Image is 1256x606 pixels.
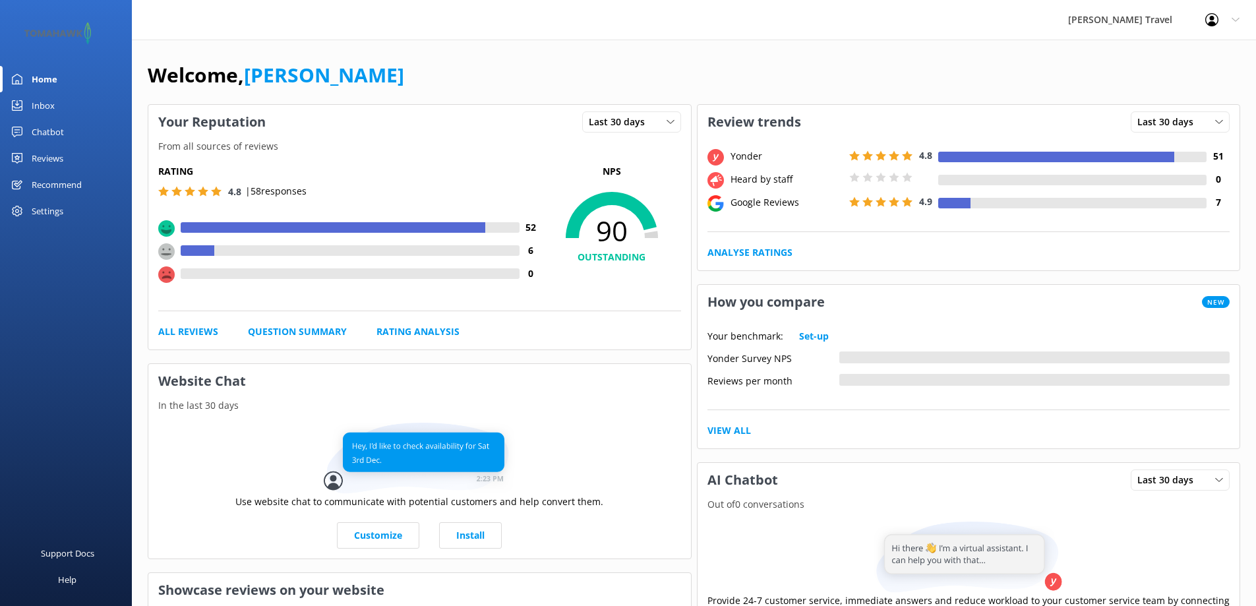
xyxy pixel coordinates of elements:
[1207,172,1230,187] h4: 0
[727,172,846,187] div: Heard by staff
[520,266,543,281] h4: 0
[873,522,1064,593] img: assistant...
[707,329,783,344] p: Your benchmark:
[698,285,835,319] h3: How you compare
[520,243,543,258] h4: 6
[32,92,55,119] div: Inbox
[1207,195,1230,210] h4: 7
[337,522,419,549] a: Customize
[41,540,94,566] div: Support Docs
[148,139,691,154] p: From all sources of reviews
[919,195,932,208] span: 4.9
[324,423,515,495] img: conversation...
[32,171,82,198] div: Recommend
[1207,149,1230,164] h4: 51
[158,164,543,179] h5: Rating
[235,495,603,509] p: Use website chat to communicate with potential customers and help convert them.
[1202,296,1230,308] span: New
[698,497,1240,512] p: Out of 0 conversations
[589,115,653,129] span: Last 30 days
[799,329,829,344] a: Set-up
[376,324,460,339] a: Rating Analysis
[698,463,788,497] h3: AI Chatbot
[32,198,63,224] div: Settings
[520,220,543,235] h4: 52
[707,423,751,438] a: View All
[707,351,839,363] div: Yonder Survey NPS
[32,145,63,171] div: Reviews
[148,364,691,398] h3: Website Chat
[58,566,76,593] div: Help
[919,149,932,162] span: 4.8
[245,184,307,198] p: | 58 responses
[148,105,276,139] h3: Your Reputation
[244,61,404,88] a: [PERSON_NAME]
[727,149,846,164] div: Yonder
[698,105,811,139] h3: Review trends
[439,522,502,549] a: Install
[32,119,64,145] div: Chatbot
[543,214,681,247] span: 90
[248,324,347,339] a: Question Summary
[148,398,691,413] p: In the last 30 days
[148,59,404,91] h1: Welcome,
[543,164,681,179] p: NPS
[543,250,681,264] h4: OUTSTANDING
[32,66,57,92] div: Home
[727,195,846,210] div: Google Reviews
[228,185,241,198] span: 4.8
[20,22,96,44] img: 2-1647550015.png
[158,324,218,339] a: All Reviews
[707,374,839,386] div: Reviews per month
[1137,473,1201,487] span: Last 30 days
[707,245,792,260] a: Analyse Ratings
[1137,115,1201,129] span: Last 30 days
